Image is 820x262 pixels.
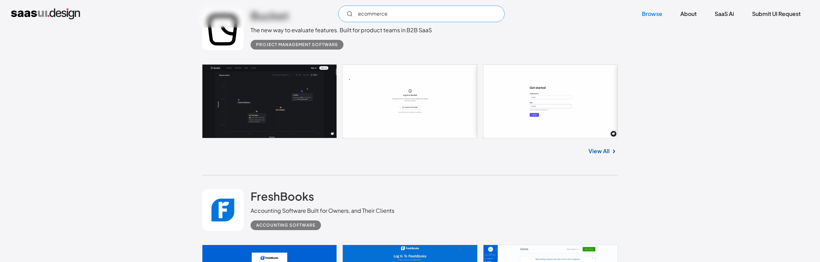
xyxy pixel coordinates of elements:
form: Email Form [338,6,505,22]
a: home [11,8,80,19]
a: Browse [634,6,671,21]
a: View All [588,147,610,155]
div: Project Management Software [256,41,338,49]
input: Search UI designs you're looking for... [338,6,505,22]
a: FreshBooks [251,189,314,207]
div: Accounting Software [256,221,315,229]
div: Accounting Software Built for Owners, and Their Clients [251,207,394,215]
h2: FreshBooks [251,189,314,203]
a: About [672,6,705,21]
a: Submit UI Request [744,6,809,21]
a: SaaS Ai [706,6,742,21]
div: The new way to evaluate features. Built for product teams in B2B SaaS [251,26,432,34]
